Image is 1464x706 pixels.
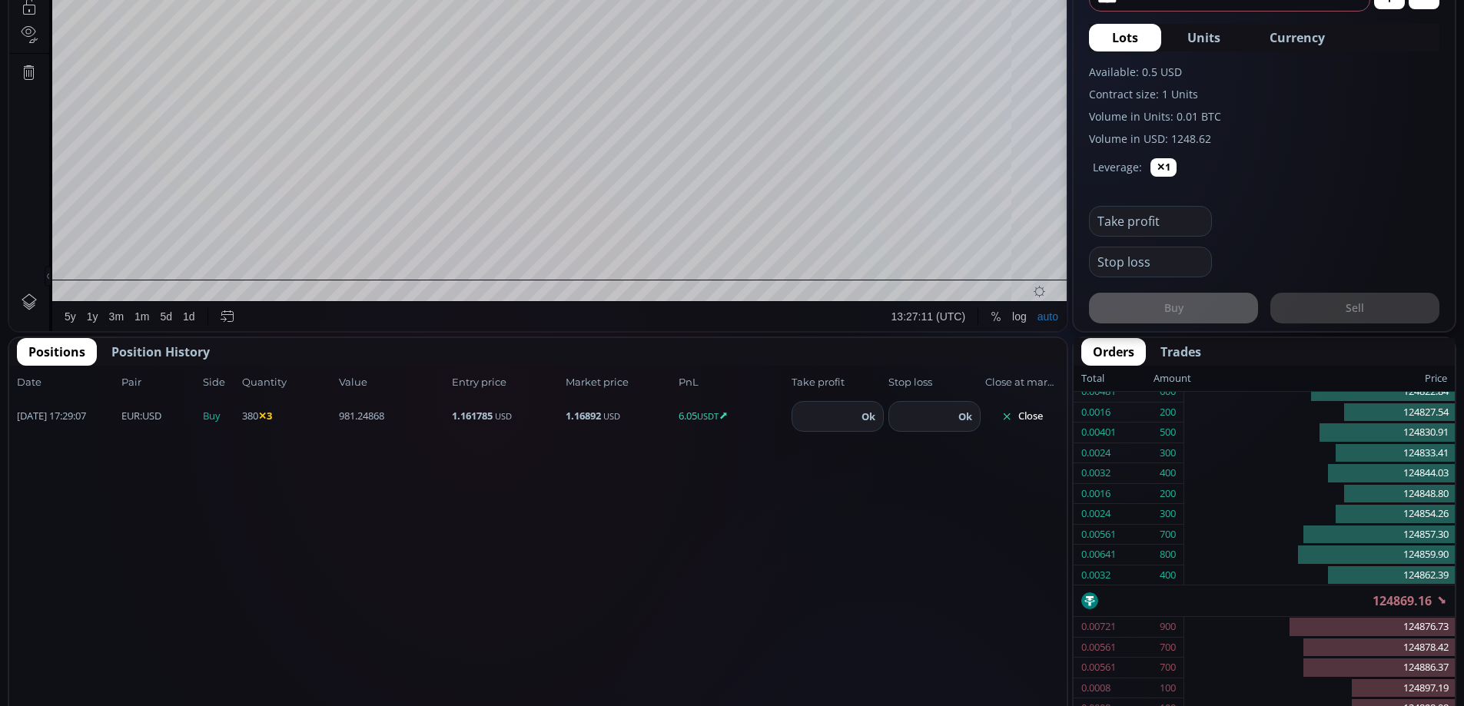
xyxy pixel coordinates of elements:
div: 700 [1160,658,1176,678]
div: C [362,38,370,49]
div: 700 [1160,638,1176,658]
label: Available: 0.5 USD [1089,64,1439,80]
div: Hide Drawings Toolbar [35,629,42,650]
div: 124830.91 [1184,423,1455,443]
div: 124869.16 [1074,585,1455,616]
div: 0.0024 [1081,504,1110,524]
div: 0.00401 [1081,423,1116,442]
div: 5d [151,674,164,686]
div: +1386.85 (+1.12%) [421,38,506,49]
span: 13:27:11 (UTC) [882,674,956,686]
div: 0.00561 [1081,638,1116,658]
div: O [183,38,191,49]
div: Market open [157,35,171,49]
button: Close [985,404,1059,429]
div: 9.384K [89,55,121,67]
div: L [304,38,310,49]
div: 0.0016 [1081,484,1110,504]
div: 123482.32 [192,38,239,49]
div:  [14,205,26,220]
span: Date [17,375,117,390]
div: 124827.54 [1184,403,1455,423]
span: Orders [1093,343,1134,361]
button: 13:27:11 (UTC) [877,665,961,694]
span: Value [339,375,447,390]
span: Side [203,375,237,390]
b: 1.16892 [566,409,601,423]
div: 124886.37 [1184,658,1455,678]
b: EUR [121,409,140,423]
div: 100 [1160,678,1176,698]
div: Toggle Log Scale [998,665,1023,694]
div: 0.00561 [1081,525,1116,545]
div: 0.00561 [1081,658,1116,678]
div: Bitcoin [99,35,145,49]
b: ✕3 [258,409,272,423]
button: Position History [100,338,221,366]
button: ✕1 [1150,158,1177,177]
div: 5y [55,674,67,686]
div: Compare [207,8,251,21]
div: H [244,38,251,49]
div: 900 [1160,617,1176,637]
small: USD [603,410,620,422]
button: Ok [857,408,880,425]
span: Quantity [242,375,334,390]
div: Toggle Auto Scale [1023,665,1054,694]
div: 124869.16 [370,38,417,49]
div: log [1003,674,1017,686]
div: 300 [1160,443,1176,463]
div: 124822.84 [1184,382,1455,403]
div: 124862.39 [1184,565,1455,585]
div: 800 [1160,545,1176,565]
div: 200 [1160,484,1176,504]
span: Currency [1270,28,1325,47]
label: Volume in Units: 0.01 BTC [1089,108,1439,124]
small: USDT [697,410,719,422]
div: 0.00641 [1081,545,1116,565]
span: :USD [121,409,161,424]
label: Leverage: [1093,159,1142,175]
div: Toggle Percentage [976,665,998,694]
div: 1D [75,35,99,49]
div: Price [1191,369,1447,389]
button: Orders [1081,338,1146,366]
div: Go to [206,665,231,694]
div: 124919.78 [251,38,298,49]
span: Stop loss [888,375,981,390]
div: 124833.41 [1184,443,1455,464]
div: 700 [1160,525,1176,545]
div: 400 [1160,463,1176,483]
div: 124844.03 [1184,463,1455,484]
label: Contract size: 1 Units [1089,86,1439,102]
div: 124848.80 [1184,484,1455,505]
span: Buy [203,409,237,424]
small: USD [495,410,512,422]
div: 500 [1160,423,1176,442]
div: 0.0008 [1081,678,1110,698]
div: Total [1081,369,1154,389]
span: 981.24868 [339,409,447,424]
button: Lots [1089,24,1161,51]
span: 6.05 [679,409,787,424]
span: PnL [679,375,787,390]
label: Volume in USD: 1248.62 [1089,131,1439,147]
div: 0.0016 [1081,403,1110,423]
button: Positions [17,338,97,366]
div: 123084.00 [310,38,357,49]
div: 1m [125,674,140,686]
div: 124859.90 [1184,545,1455,565]
div: 0.0032 [1081,565,1110,585]
span: Take profit [792,375,884,390]
button: Units [1164,24,1243,51]
div: 300 [1160,504,1176,524]
button: Trades [1149,338,1213,366]
div: 1y [78,674,89,686]
div: 124897.19 [1184,678,1455,699]
div: 400 [1160,565,1176,585]
div: 200 [1160,403,1176,423]
div: 124876.73 [1184,617,1455,638]
span: Pair [121,375,198,390]
span: 380 [242,409,334,424]
span: Market price [566,375,674,390]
